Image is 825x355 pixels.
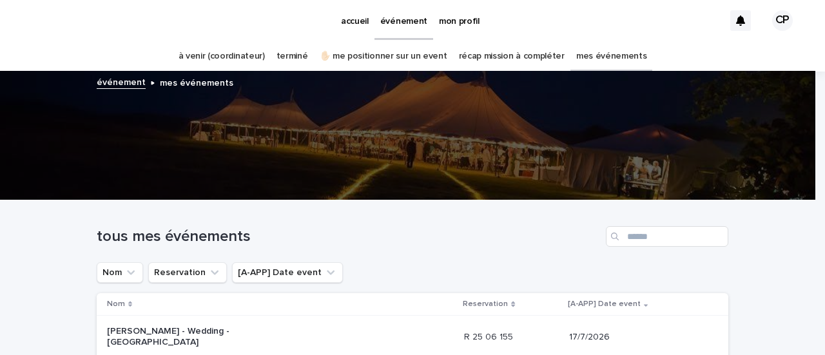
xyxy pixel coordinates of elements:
a: récap mission à compléter [459,41,565,72]
p: mes événements [160,75,233,89]
h1: tous mes événements [97,227,601,246]
input: Search [606,226,728,247]
a: terminé [277,41,308,72]
button: [A-APP] Date event [232,262,343,283]
button: Nom [97,262,143,283]
a: mes événements [576,41,647,72]
button: Reservation [148,262,227,283]
p: Nom [107,297,125,311]
p: 17/7/2026 [569,332,708,343]
a: événement [97,74,146,89]
a: ✋🏻 me positionner sur un event [320,41,447,72]
div: CP [772,10,793,31]
p: Reservation [463,297,508,311]
p: [A-APP] Date event [568,297,641,311]
p: [PERSON_NAME] - Wedding - [GEOGRAPHIC_DATA] [107,326,322,348]
a: à venir (coordinateur) [179,41,265,72]
img: Ls34BcGeRexTGTNfXpUC [26,8,151,34]
p: R 25 06 155 [464,329,516,343]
